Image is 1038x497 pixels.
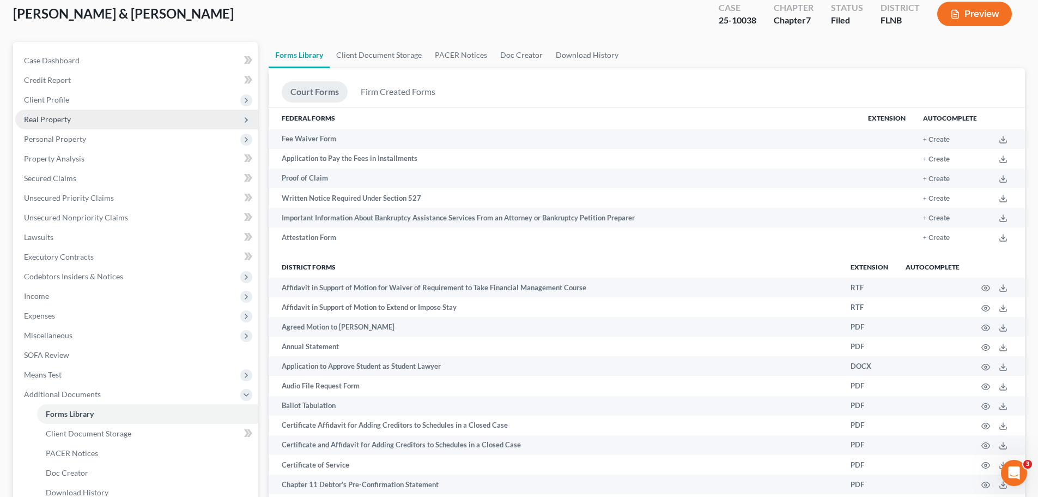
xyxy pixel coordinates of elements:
[914,107,986,129] th: Autocomplete
[774,2,814,14] div: Chapter
[428,42,494,68] a: PACER Notices
[1001,460,1027,486] iframe: Intercom live chat
[774,14,814,27] div: Chapter
[269,278,842,297] td: Affidavit in Support of Motion for Waiver of Requirement to Take Financial Management Course
[15,188,258,208] a: Unsecured Priority Claims
[46,468,88,477] span: Doc Creator
[269,297,842,317] td: Affidavit in Support of Motion to Extend or Impose Stay
[269,475,842,494] td: Chapter 11 Debtor’s Pre-Confirmation Statement
[46,448,98,458] span: PACER Notices
[842,256,897,278] th: Extension
[842,455,897,475] td: PDF
[269,376,842,396] td: Audio File Request Form
[330,42,428,68] a: Client Document Storage
[842,475,897,494] td: PDF
[842,297,897,317] td: RTF
[269,208,859,227] td: Important Information About Bankruptcy Assistance Services From an Attorney or Bankruptcy Petitio...
[24,272,123,281] span: Codebtors Insiders & Notices
[24,370,62,379] span: Means Test
[842,278,897,297] td: RTF
[269,42,330,68] a: Forms Library
[15,247,258,267] a: Executory Contracts
[15,70,258,90] a: Credit Report
[24,173,76,183] span: Secured Claims
[923,195,950,202] button: + Create
[37,424,258,444] a: Client Document Storage
[269,227,859,247] td: Attestation Form
[46,409,94,418] span: Forms Library
[24,232,53,242] span: Lawsuits
[842,435,897,455] td: PDF
[269,455,842,475] td: Certificate of Service
[15,51,258,70] a: Case Dashboard
[269,149,859,169] td: Application to Pay the Fees in Installments
[719,14,756,27] div: 25-10038
[269,435,842,455] td: Certificate and Affidavit for Adding Creditors to Schedules in a Closed Case
[923,215,950,222] button: + Create
[46,429,131,438] span: Client Document Storage
[46,488,108,497] span: Download History
[806,15,811,25] span: 7
[24,252,94,261] span: Executory Contracts
[24,115,71,124] span: Real Property
[269,129,859,149] td: Fee Waiver Form
[937,2,1012,26] button: Preview
[15,208,258,227] a: Unsecured Nonpriority Claims
[269,337,842,356] td: Annual Statement
[719,2,756,14] div: Case
[269,356,842,376] td: Application to Approve Student as Student Lawyer
[842,396,897,416] td: PDF
[37,463,258,483] a: Doc Creator
[923,176,950,183] button: + Create
[24,95,69,104] span: Client Profile
[1023,460,1032,469] span: 3
[842,317,897,337] td: PDF
[859,107,914,129] th: Extension
[13,5,234,21] span: [PERSON_NAME] & [PERSON_NAME]
[923,136,950,143] button: + Create
[24,134,86,143] span: Personal Property
[842,376,897,396] td: PDF
[842,416,897,435] td: PDF
[37,444,258,463] a: PACER Notices
[897,256,968,278] th: Autocomplete
[269,107,859,129] th: Federal Forms
[15,149,258,169] a: Property Analysis
[24,56,80,65] span: Case Dashboard
[842,337,897,356] td: PDF
[15,345,258,365] a: SOFA Review
[831,2,863,14] div: Status
[24,193,114,202] span: Unsecured Priority Claims
[269,396,842,416] td: Ballot Tabulation
[15,227,258,247] a: Lawsuits
[269,416,842,435] td: Certificate Affidavit for Adding Creditors to Schedules in a Closed Case
[269,188,859,208] td: Written Notice Required Under Section 527
[15,169,258,188] a: Secured Claims
[24,390,101,399] span: Additional Documents
[352,81,444,103] a: Firm Created Forms
[37,404,258,424] a: Forms Library
[269,317,842,337] td: Agreed Motion to [PERSON_NAME]
[24,154,84,163] span: Property Analysis
[923,235,950,242] button: + Create
[24,291,49,301] span: Income
[831,14,863,27] div: Filed
[24,75,71,85] span: Credit Report
[881,2,920,14] div: District
[282,81,348,103] a: Court Forms
[269,169,859,188] td: Proof of Claim
[24,213,128,222] span: Unsecured Nonpriority Claims
[494,42,549,68] a: Doc Creator
[24,311,55,320] span: Expenses
[881,14,920,27] div: FLNB
[24,331,72,340] span: Miscellaneous
[923,156,950,163] button: + Create
[549,42,625,68] a: Download History
[24,350,69,360] span: SOFA Review
[842,356,897,376] td: DOCX
[269,256,842,278] th: District forms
